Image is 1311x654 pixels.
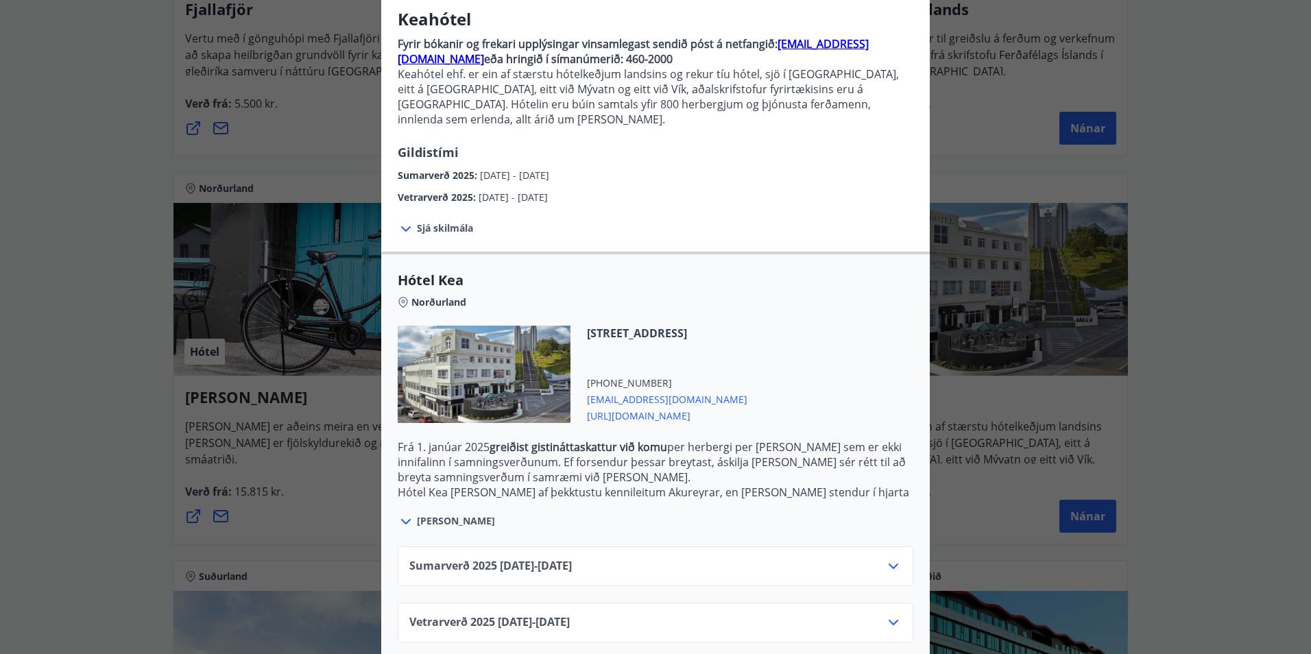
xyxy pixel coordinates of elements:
[398,439,913,485] p: Frá 1. janúar 2025 per herbergi per [PERSON_NAME] sem er ekki innifalinn í samningsverðunum. Ef f...
[398,169,480,182] span: Sumarverð 2025 :
[398,144,459,160] span: Gildistími
[398,36,869,66] a: [EMAIL_ADDRESS][DOMAIN_NAME]
[398,66,913,127] p: Keahótel ehf. er ein af stærstu hótelkeðjum landsins og rekur tíu hótel, sjö í [GEOGRAPHIC_DATA],...
[490,439,667,455] strong: greiðist gistináttaskattur við komu
[398,8,913,31] h3: Keahótel
[417,514,495,528] span: [PERSON_NAME]
[587,326,747,341] span: [STREET_ADDRESS]
[398,191,479,204] span: Vetrarverð 2025 :
[398,36,778,51] strong: Fyrir bókanir og frekari upplýsingar vinsamlegast sendið póst á netfangið:
[484,51,673,66] strong: eða hringið í símanúmerið: 460-2000
[398,485,913,545] p: Hótel Kea [PERSON_NAME] af þekktustu kennileitum Akureyrar, en [PERSON_NAME] stendur í hjarta mið...
[587,376,747,390] span: [PHONE_NUMBER]
[480,169,549,182] span: [DATE] - [DATE]
[587,407,747,423] span: [URL][DOMAIN_NAME]
[587,390,747,407] span: [EMAIL_ADDRESS][DOMAIN_NAME]
[417,221,473,235] span: Sjá skilmála
[411,295,466,309] span: Norðurland
[398,271,913,290] span: Hótel Kea
[479,191,548,204] span: [DATE] - [DATE]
